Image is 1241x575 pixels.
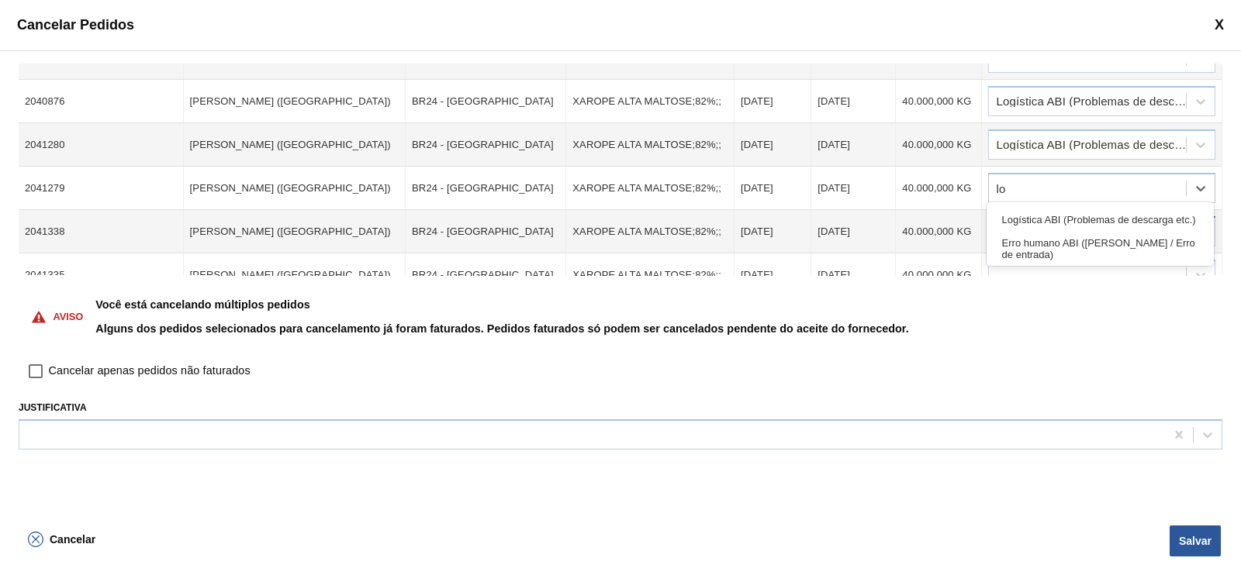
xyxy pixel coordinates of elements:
td: 40.000,000 KG [896,123,981,167]
td: 2041279 [19,167,184,210]
td: [DATE] [735,123,811,167]
td: [DATE] [735,253,811,297]
span: Cancelar [50,533,95,546]
td: [DATE] [811,123,896,167]
p: Você está cancelando múltiplos pedidos [95,298,908,311]
td: [PERSON_NAME] ([GEOGRAPHIC_DATA]) [184,167,406,210]
td: 40.000,000 KG [896,80,981,123]
span: Cancelar apenas pedidos não faturados [49,363,251,380]
div: Logística ABI (Problemas de descarga etc.) [987,205,1214,234]
td: 2041280 [19,123,184,167]
div: Erro humano ABI ([PERSON_NAME] / Erro de entrada) [987,234,1214,263]
td: XAROPE ALTA MALTOSE;82%;; [566,167,735,210]
td: [DATE] [811,210,896,253]
button: Cancelar [19,524,105,555]
td: XAROPE ALTA MALTOSE;82%;; [566,123,735,167]
td: XAROPE ALTA MALTOSE;82%;; [566,253,735,297]
td: [PERSON_NAME] ([GEOGRAPHIC_DATA]) [184,253,406,297]
td: [DATE] [811,80,896,123]
td: BR24 - [GEOGRAPHIC_DATA] [406,167,566,210]
p: Aviso [53,311,83,322]
td: 40.000,000 KG [896,167,981,210]
td: [DATE] [811,167,896,210]
td: [DATE] [735,210,811,253]
label: Justificativa [19,402,87,413]
td: 2041338 [19,210,184,253]
button: Salvar [1170,525,1221,556]
td: 2040876 [19,80,184,123]
div: Logística ABI (Problemas de descarga etc.) [997,96,1187,107]
td: 2041335 [19,253,184,297]
td: XAROPE ALTA MALTOSE;82%;; [566,210,735,253]
td: [DATE] [735,80,811,123]
td: [PERSON_NAME] ([GEOGRAPHIC_DATA]) [184,123,406,167]
td: 40.000,000 KG [896,253,981,297]
td: [DATE] [811,253,896,297]
td: [PERSON_NAME] ([GEOGRAPHIC_DATA]) [184,80,406,123]
td: [DATE] [735,167,811,210]
td: BR24 - [GEOGRAPHIC_DATA] [406,253,566,297]
span: Cancelar Pedidos [17,17,134,33]
td: BR24 - [GEOGRAPHIC_DATA] [406,210,566,253]
p: Alguns dos pedidos selecionados para cancelamento já foram faturados. Pedidos faturados só podem ... [95,322,908,335]
td: 40.000,000 KG [896,210,981,253]
td: BR24 - [GEOGRAPHIC_DATA] [406,80,566,123]
div: Logística ABI (Problemas de descarga etc.) [997,139,1187,150]
td: XAROPE ALTA MALTOSE;82%;; [566,80,735,123]
td: BR24 - [GEOGRAPHIC_DATA] [406,123,566,167]
td: [PERSON_NAME] ([GEOGRAPHIC_DATA]) [184,210,406,253]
